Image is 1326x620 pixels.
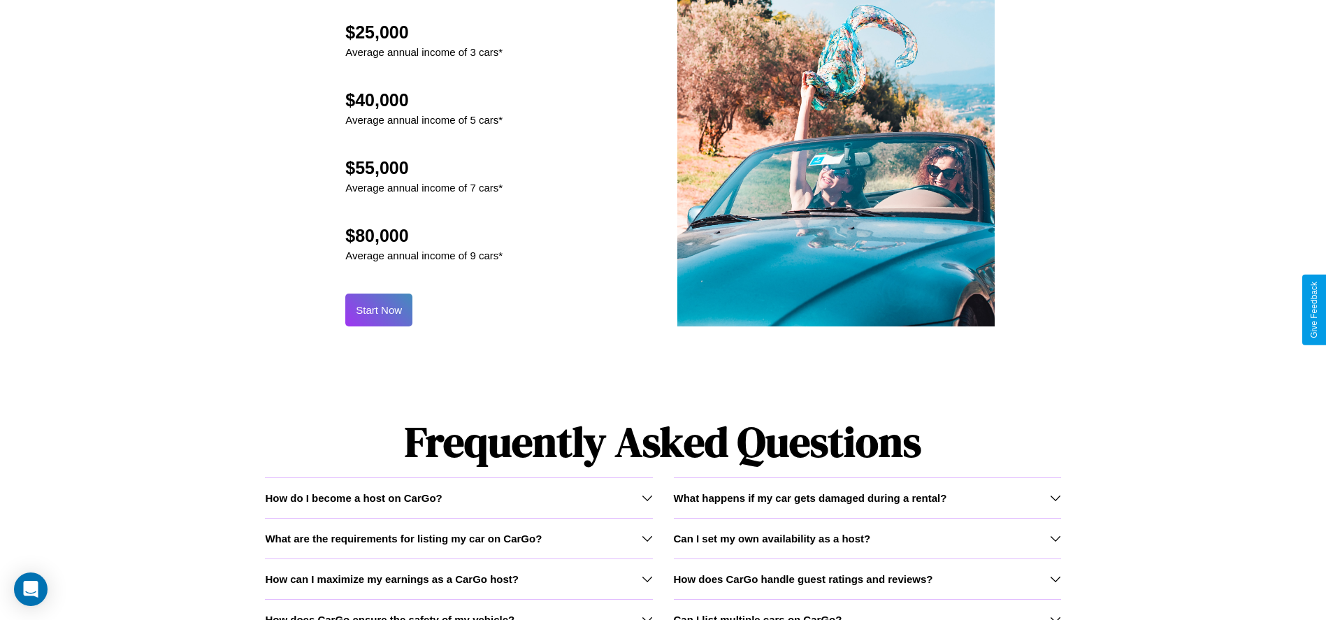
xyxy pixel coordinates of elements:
div: Open Intercom Messenger [14,572,48,606]
p: Average annual income of 5 cars* [345,110,503,129]
h2: $55,000 [345,158,503,178]
h1: Frequently Asked Questions [265,406,1060,477]
p: Average annual income of 7 cars* [345,178,503,197]
h2: $25,000 [345,22,503,43]
div: Give Feedback [1309,282,1319,338]
p: Average annual income of 9 cars* [345,246,503,265]
h3: What happens if my car gets damaged during a rental? [674,492,947,504]
h3: How can I maximize my earnings as a CarGo host? [265,573,519,585]
h3: How does CarGo handle guest ratings and reviews? [674,573,933,585]
button: Start Now [345,294,412,326]
h3: Can I set my own availability as a host? [674,533,871,545]
h3: How do I become a host on CarGo? [265,492,442,504]
h3: What are the requirements for listing my car on CarGo? [265,533,542,545]
p: Average annual income of 3 cars* [345,43,503,62]
h2: $40,000 [345,90,503,110]
h2: $80,000 [345,226,503,246]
